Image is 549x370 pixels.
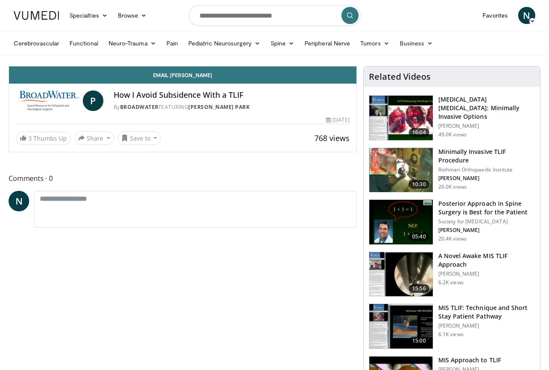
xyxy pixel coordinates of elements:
a: Browse [113,7,152,24]
a: Specialties [64,7,113,24]
a: N [518,7,535,24]
a: Business [395,35,438,52]
p: 26.0K views [438,183,467,190]
a: 05:40 Posterior Approach in Spine Surgery is Best for the Patient Society for [MEDICAL_DATA] [PER... [369,199,535,245]
span: 3 [28,134,32,142]
img: 8489bd19-a84b-4434-a86a-7de0a56b3dc4.150x105_q85_crop-smart_upscale.jpg [369,252,433,297]
p: 6.2K views [438,279,464,286]
p: [PERSON_NAME] [438,271,535,277]
img: 54eed2fc-7c0d-4187-8b7c-570f4b9f590a.150x105_q85_crop-smart_upscale.jpg [369,304,433,349]
h3: A Novel Awake MIS TLIF Approach [438,252,535,269]
p: [PERSON_NAME] [438,227,535,234]
span: 15:00 [409,337,429,345]
div: [DATE] [326,116,349,124]
a: Pediatric Neurosurgery [183,35,265,52]
a: 10:30 Minimally Invasive TLIF Procedure Rothman Orthopaedic Institute [PERSON_NAME] 26.0K views [369,147,535,193]
a: 3 Thumbs Up [16,132,71,145]
span: 15:56 [409,284,429,293]
p: Rothman Orthopaedic Institute [438,166,535,173]
p: [PERSON_NAME] [438,322,535,329]
p: 49.0K views [438,131,467,138]
h3: Posterior Approach in Spine Surgery is Best for the Patient [438,199,535,217]
a: P [83,90,103,111]
input: Search topics, interventions [189,5,360,26]
a: Favorites [477,7,513,24]
span: 05:40 [409,232,429,241]
span: 16:04 [409,128,429,137]
p: [PERSON_NAME] [438,175,535,182]
a: Neuro-Trauma [103,35,161,52]
img: ander_3.png.150x105_q85_crop-smart_upscale.jpg [369,148,433,193]
a: Cerebrovascular [9,35,64,52]
a: 16:04 [MEDICAL_DATA] [MEDICAL_DATA]: Minimally Invasive Options [PERSON_NAME] 49.0K views [369,95,535,141]
h3: MIS Approach to TLIF [438,356,501,364]
a: 15:00 MIS TLIF: Technique and Short Stay Patient Pathway [PERSON_NAME] 6.1K views [369,304,535,349]
span: 768 views [314,133,350,143]
p: Society for [MEDICAL_DATA] [438,218,535,225]
img: 9f1438f7-b5aa-4a55-ab7b-c34f90e48e66.150x105_q85_crop-smart_upscale.jpg [369,96,433,140]
a: BroadWater [120,103,159,111]
button: Save to [118,131,161,145]
a: Email [PERSON_NAME] [9,66,356,84]
span: Comments 0 [9,173,357,184]
p: [PERSON_NAME] [438,123,535,129]
a: Pain [161,35,183,52]
h3: MIS TLIF: Technique and Short Stay Patient Pathway [438,304,535,321]
p: 20.4K views [438,235,467,242]
img: 3b6f0384-b2b2-4baa-b997-2e524ebddc4b.150x105_q85_crop-smart_upscale.jpg [369,200,433,244]
p: 6.1K views [438,331,464,338]
div: By FEATURING [114,103,350,111]
h3: Minimally Invasive TLIF Procedure [438,147,535,165]
h3: [MEDICAL_DATA] [MEDICAL_DATA]: Minimally Invasive Options [438,95,535,121]
a: N [9,191,29,211]
a: 15:56 A Novel Awake MIS TLIF Approach [PERSON_NAME] 6.2K views [369,252,535,297]
h4: How I Avoid Subsidence With a TLIF [114,90,350,100]
span: 10:30 [409,180,429,189]
img: BroadWater [16,90,79,111]
h4: Related Videos [369,72,431,82]
a: Functional [64,35,103,52]
button: Share [74,131,114,145]
a: Tumors [355,35,395,52]
a: [PERSON_NAME] Park [188,103,250,111]
a: Peripheral Nerve [299,35,355,52]
a: Spine [265,35,299,52]
img: VuMedi Logo [14,11,59,20]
